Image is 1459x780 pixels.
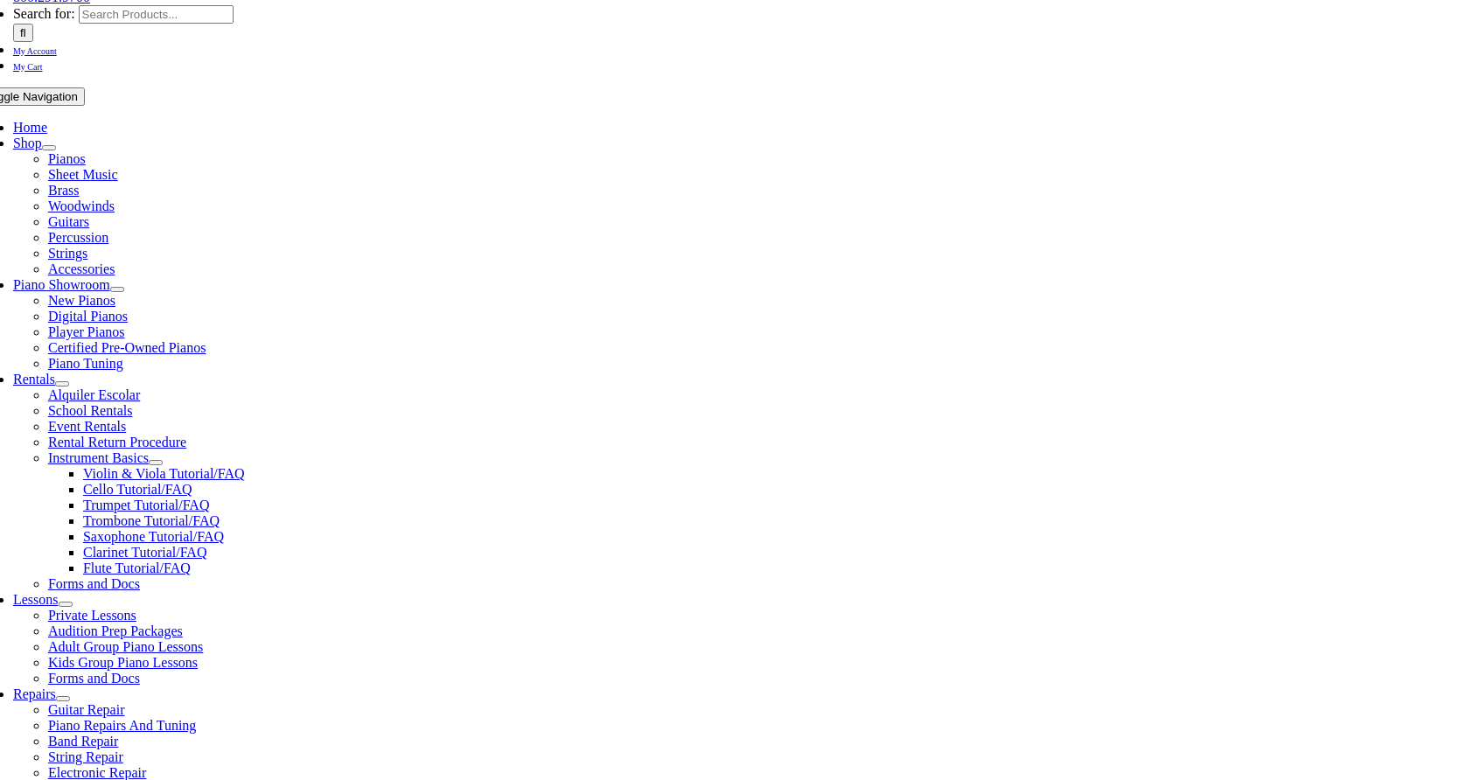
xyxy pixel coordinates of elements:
a: Audition Prep Packages [48,623,183,638]
a: Piano Tuning [48,356,123,371]
a: Alquiler Escolar [48,387,140,402]
button: Open submenu of Instrument Basics [149,460,163,465]
a: Piano Repairs And Tuning [48,718,196,733]
span: Search for: [13,6,75,21]
a: Player Pianos [48,324,125,339]
a: Private Lessons [48,608,136,623]
a: Repairs [13,686,56,701]
a: Band Repair [48,734,118,749]
a: Sheet Music [48,167,118,182]
a: Piano Showroom [13,277,110,292]
a: String Repair [48,749,123,764]
span: My Cart [13,62,43,72]
span: My Account [13,46,57,56]
input: Search [13,24,33,42]
a: Strings [48,246,87,261]
a: Flute Tutorial/FAQ [83,561,191,575]
a: Accessories [48,261,115,276]
a: Home [13,120,47,135]
a: Kids Group Piano Lessons [48,655,198,670]
a: Saxophone Tutorial/FAQ [83,529,224,544]
a: My Account [13,42,57,57]
a: Brass [48,183,80,198]
a: Certified Pre-Owned Pianos [48,340,206,355]
a: Digital Pianos [48,309,128,324]
a: School Rentals [48,403,132,418]
a: Rentals [13,372,55,387]
a: Instrument Basics [48,450,149,465]
a: Event Rentals [48,419,126,434]
a: Forms and Docs [48,576,140,591]
button: Open submenu of Shop [42,145,56,150]
a: Guitars [48,214,89,229]
a: Violin & Viola Tutorial/FAQ [83,466,245,481]
button: Open submenu of Lessons [59,602,73,607]
a: New Pianos [48,293,115,308]
a: Guitar Repair [48,702,125,717]
a: Cello Tutorial/FAQ [83,482,192,497]
a: Woodwinds [48,198,115,213]
a: Rental Return Procedure [48,435,186,449]
button: Open submenu of Rentals [55,381,69,387]
a: My Cart [13,58,43,73]
button: Open submenu of Repairs [56,696,70,701]
a: Pianos [48,151,86,166]
a: Percussion [48,230,108,245]
a: Shop [13,136,42,150]
a: Adult Group Piano Lessons [48,639,203,654]
a: Trumpet Tutorial/FAQ [83,498,209,512]
a: Trombone Tutorial/FAQ [83,513,220,528]
a: Forms and Docs [48,671,140,686]
input: Search Products... [79,5,234,24]
a: Lessons [13,592,59,607]
button: Open submenu of Piano Showroom [110,287,124,292]
a: Electronic Repair [48,765,146,780]
a: Clarinet Tutorial/FAQ [83,545,207,560]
